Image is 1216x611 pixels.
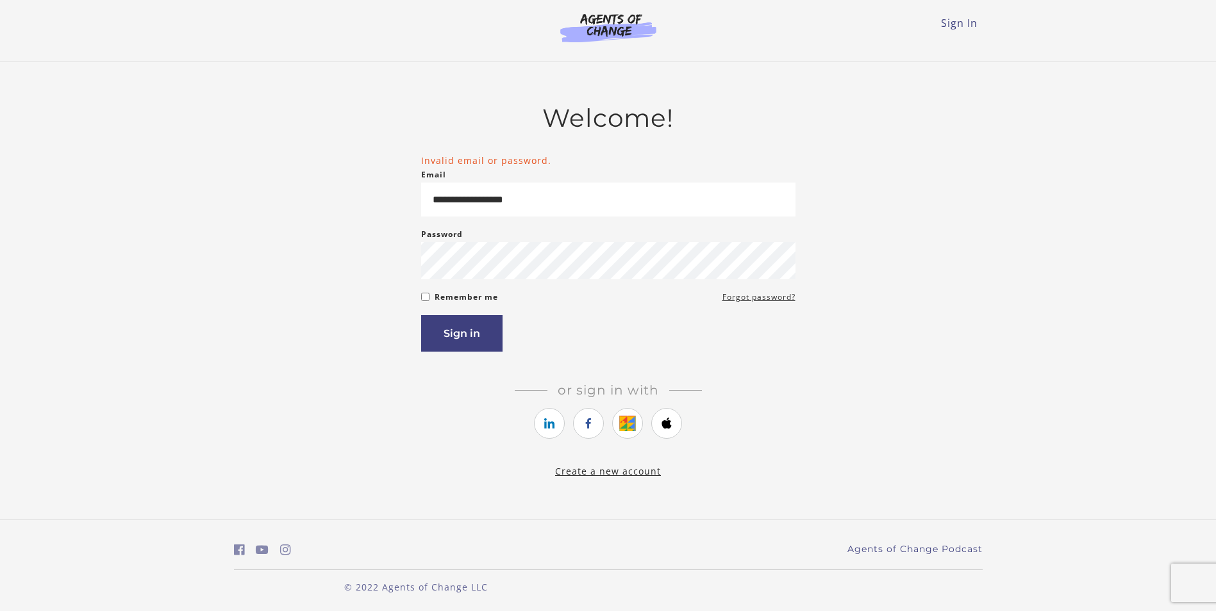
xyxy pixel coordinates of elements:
li: Invalid email or password. [421,154,795,167]
label: Remember me [435,289,498,305]
label: Email [421,167,446,183]
label: Password [421,227,463,242]
a: https://courses.thinkific.com/users/auth/google?ss%5Breferral%5D=&ss%5Buser_return_to%5D=&ss%5Bvi... [612,408,643,439]
i: https://www.youtube.com/c/AgentsofChangeTestPrepbyMeaganMitchell (Open in a new window) [256,544,269,556]
h2: Welcome! [421,103,795,133]
a: Sign In [941,16,978,30]
a: https://www.youtube.com/c/AgentsofChangeTestPrepbyMeaganMitchell (Open in a new window) [256,541,269,559]
a: Create a new account [555,465,661,477]
button: Sign in [421,315,503,352]
a: https://www.facebook.com/groups/aswbtestprep (Open in a new window) [234,541,245,559]
a: https://www.instagram.com/agentsofchangeprep/ (Open in a new window) [280,541,291,559]
a: https://courses.thinkific.com/users/auth/facebook?ss%5Breferral%5D=&ss%5Buser_return_to%5D=&ss%5B... [573,408,604,439]
a: Forgot password? [722,289,795,305]
a: https://courses.thinkific.com/users/auth/linkedin?ss%5Breferral%5D=&ss%5Buser_return_to%5D=&ss%5B... [534,408,565,439]
span: Or sign in with [547,382,669,398]
a: https://courses.thinkific.com/users/auth/apple?ss%5Breferral%5D=&ss%5Buser_return_to%5D=&ss%5Bvis... [651,408,682,439]
a: Agents of Change Podcast [847,542,983,556]
i: https://www.instagram.com/agentsofchangeprep/ (Open in a new window) [280,544,291,556]
img: Agents of Change Logo [547,13,670,42]
i: https://www.facebook.com/groups/aswbtestprep (Open in a new window) [234,544,245,556]
p: © 2022 Agents of Change LLC [234,580,598,594]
